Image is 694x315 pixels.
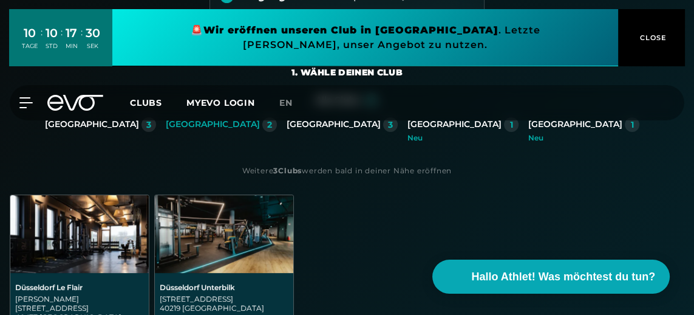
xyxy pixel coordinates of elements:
button: Hallo Athlet! Was möchtest du tun? [432,260,670,294]
div: 10 [22,24,38,42]
img: Düsseldorf Le Flair [10,195,149,273]
strong: 3 [273,166,278,175]
div: Neu [407,134,519,142]
span: Clubs [130,97,162,108]
div: 10 [46,24,58,42]
a: en [279,96,307,110]
div: 17 [66,24,78,42]
div: SEK [86,42,100,50]
span: CLOSE [637,32,667,43]
div: STD [46,42,58,50]
div: MIN [66,42,78,50]
div: : [41,26,43,58]
span: en [279,97,293,108]
div: Düsseldorf Unterbilk [160,283,288,292]
button: CLOSE [618,9,685,66]
div: [STREET_ADDRESS] 40219 [GEOGRAPHIC_DATA] [160,294,288,313]
a: MYEVO LOGIN [186,97,255,108]
div: TAGE [22,42,38,50]
a: Clubs [130,97,186,108]
div: : [81,26,83,58]
div: 30 [86,24,100,42]
div: : [61,26,63,58]
div: Neu [528,134,639,142]
img: Düsseldorf Unterbilk [155,195,293,273]
span: Hallo Athlet! Was möchtest du tun? [471,269,655,285]
div: Düsseldorf Le Flair [15,283,144,292]
strong: Clubs [278,166,302,175]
